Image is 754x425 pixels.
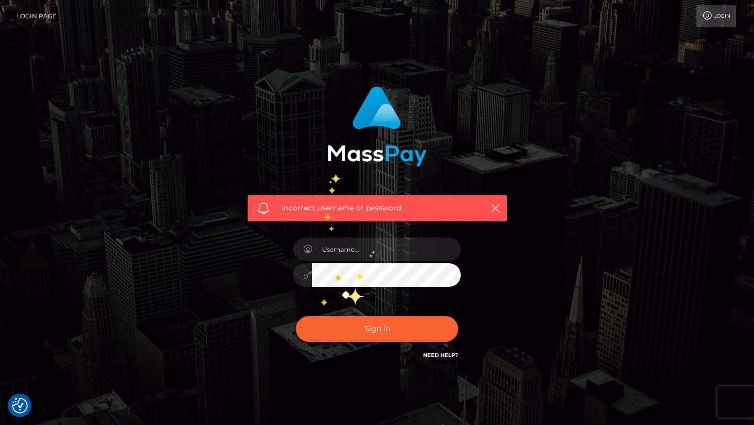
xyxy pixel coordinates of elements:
[12,398,28,413] button: Consent Preferences
[16,5,57,27] a: Login Page
[423,352,458,359] a: Need Help?
[312,238,461,261] input: Username...
[282,203,473,214] span: Incorrect username or password.
[12,398,28,413] img: Revisit consent button
[327,86,427,166] img: MassPay Login
[696,5,736,27] a: Login
[296,316,458,342] button: Sign in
